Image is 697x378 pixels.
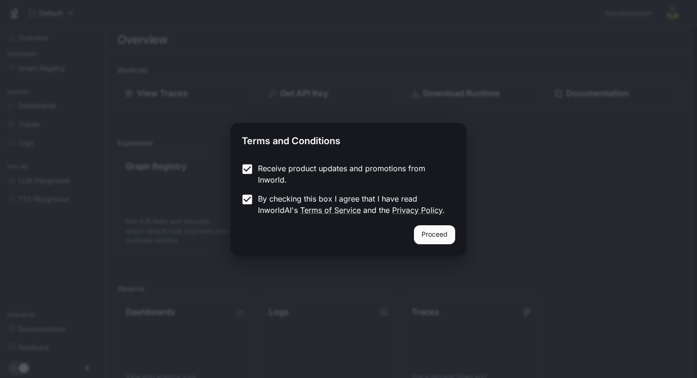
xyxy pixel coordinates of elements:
a: Terms of Service [300,205,361,215]
a: Privacy Policy [392,205,442,215]
p: Receive product updates and promotions from Inworld. [258,163,448,185]
p: By checking this box I agree that I have read InworldAI's and the . [258,193,448,216]
h2: Terms and Conditions [230,123,467,155]
button: Proceed [414,225,455,244]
